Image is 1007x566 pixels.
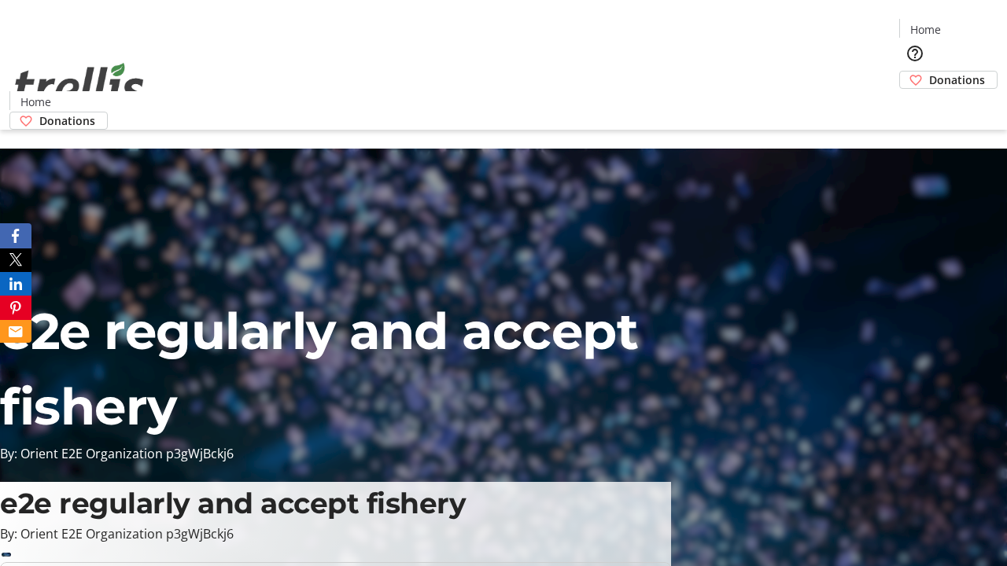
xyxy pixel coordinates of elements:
[900,21,950,38] a: Home
[9,46,149,124] img: Orient E2E Organization p3gWjBckj6's Logo
[910,21,941,38] span: Home
[929,72,985,88] span: Donations
[899,38,931,69] button: Help
[9,112,108,130] a: Donations
[10,94,61,110] a: Home
[39,112,95,129] span: Donations
[20,94,51,110] span: Home
[899,71,998,89] a: Donations
[899,89,931,120] button: Cart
